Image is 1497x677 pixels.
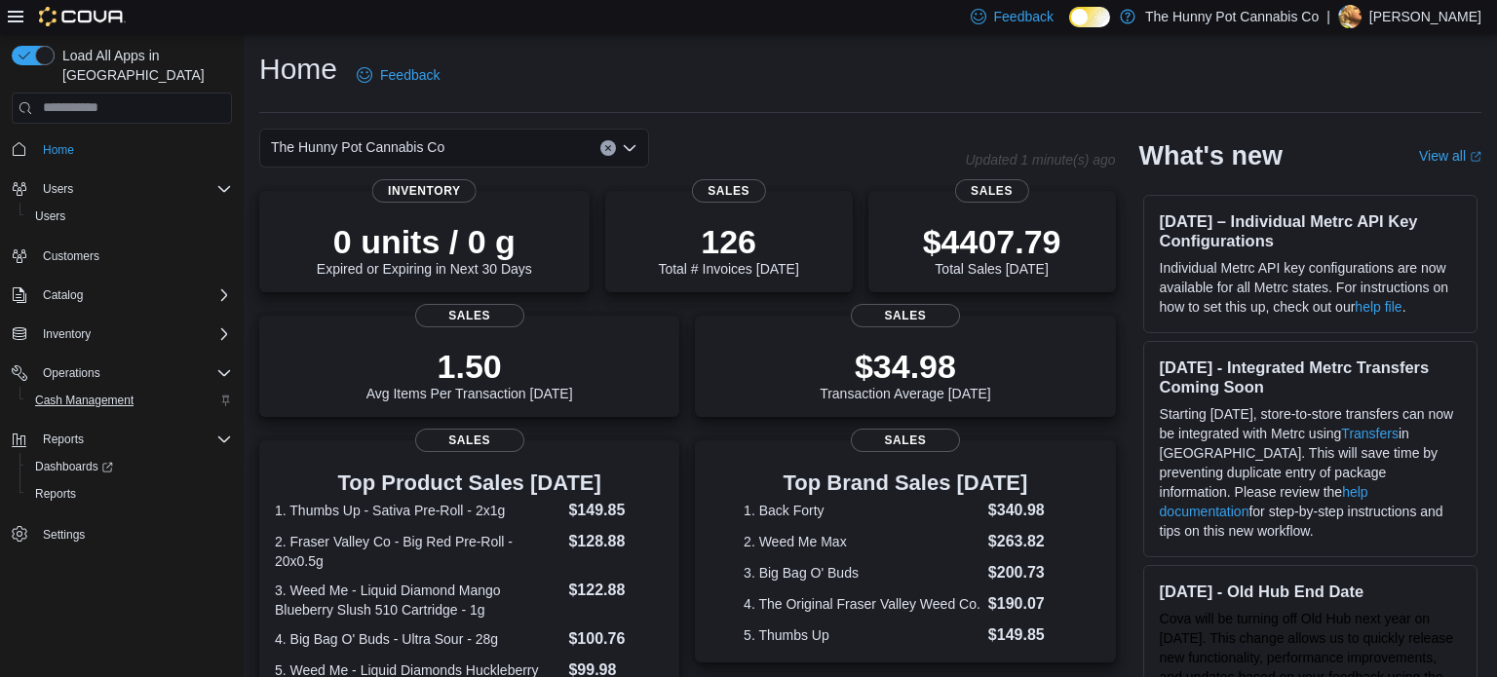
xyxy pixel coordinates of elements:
[35,521,232,545] span: Settings
[275,471,664,495] h3: Top Product Sales [DATE]
[4,242,240,270] button: Customers
[4,282,240,309] button: Catalog
[415,304,524,327] span: Sales
[1326,5,1330,28] p: |
[415,429,524,452] span: Sales
[1160,404,1461,541] p: Starting [DATE], store-to-store transfers can now be integrated with Metrc using in [GEOGRAPHIC_D...
[658,222,798,261] p: 126
[744,501,980,520] dt: 1. Back Forty
[1470,151,1481,163] svg: External link
[1160,357,1461,396] h3: [DATE] - Integrated Metrc Transfers Coming Soon
[35,137,232,162] span: Home
[35,244,232,268] span: Customers
[372,179,477,203] span: Inventory
[35,244,107,268] a: Customers
[988,592,1067,616] dd: $190.07
[744,532,980,551] dt: 2. Weed Me Max
[317,222,532,277] div: Expired or Expiring in Next 30 Days
[349,56,447,94] a: Feedback
[988,623,1067,647] dd: $149.85
[35,361,232,385] span: Operations
[1139,140,1283,171] h2: What's new
[35,177,232,201] span: Users
[39,7,126,26] img: Cova
[988,499,1067,522] dd: $340.98
[19,203,240,230] button: Users
[35,486,76,502] span: Reports
[1338,5,1362,28] div: Ryan Noble
[259,50,337,89] h1: Home
[43,287,83,303] span: Catalog
[1069,7,1110,27] input: Dark Mode
[744,563,980,583] dt: 3. Big Bag O' Buds
[271,135,444,159] span: The Hunny Pot Cannabis Co
[35,322,232,346] span: Inventory
[1160,582,1461,601] h3: [DATE] - Old Hub End Date
[27,455,121,478] a: Dashboards
[820,347,991,386] p: $34.98
[43,365,100,381] span: Operations
[1069,27,1070,28] span: Dark Mode
[12,128,232,599] nav: Complex example
[851,429,960,452] span: Sales
[43,248,99,264] span: Customers
[35,361,108,385] button: Operations
[988,530,1067,553] dd: $263.82
[35,523,93,546] a: Settings
[4,320,240,348] button: Inventory
[27,205,73,228] a: Users
[1160,484,1368,519] a: help documentation
[1341,426,1399,441] a: Transfers
[4,426,240,453] button: Reports
[43,181,73,197] span: Users
[4,135,240,164] button: Home
[275,501,560,520] dt: 1. Thumbs Up - Sativa Pre-Roll - 2x1g
[4,359,240,387] button: Operations
[35,283,91,307] button: Catalog
[27,455,232,478] span: Dashboards
[744,594,980,614] dt: 4. The Original Fraser Valley Weed Co.
[994,7,1054,26] span: Feedback
[35,428,232,451] span: Reports
[923,222,1061,277] div: Total Sales [DATE]
[923,222,1061,261] p: $4407.79
[1160,258,1461,317] p: Individual Metrc API key configurations are now available for all Metrc states. For instructions ...
[19,480,240,508] button: Reports
[27,482,84,506] a: Reports
[43,326,91,342] span: Inventory
[1419,148,1481,164] a: View allExternal link
[275,532,560,571] dt: 2. Fraser Valley Co - Big Red Pre-Roll - 20x0.5g
[317,222,532,261] p: 0 units / 0 g
[568,579,664,602] dd: $122.88
[568,627,664,651] dd: $100.76
[27,389,141,412] a: Cash Management
[19,387,240,414] button: Cash Management
[366,347,573,386] p: 1.50
[19,453,240,480] a: Dashboards
[988,561,1067,584] dd: $200.73
[35,322,98,346] button: Inventory
[27,482,232,506] span: Reports
[35,283,232,307] span: Catalog
[380,65,440,85] span: Feedback
[1160,211,1461,250] h3: [DATE] – Individual Metrc API Key Configurations
[4,519,240,547] button: Settings
[744,471,1067,495] h3: Top Brand Sales [DATE]
[35,138,82,162] a: Home
[35,459,113,474] span: Dashboards
[27,205,232,228] span: Users
[55,46,232,85] span: Load All Apps in [GEOGRAPHIC_DATA]
[4,175,240,203] button: Users
[1355,299,1401,315] a: help file
[744,625,980,645] dt: 5. Thumbs Up
[35,428,92,451] button: Reports
[600,140,616,156] button: Clear input
[568,499,664,522] dd: $149.85
[35,208,65,224] span: Users
[35,177,81,201] button: Users
[366,347,573,401] div: Avg Items Per Transaction [DATE]
[692,179,766,203] span: Sales
[27,389,232,412] span: Cash Management
[1369,5,1481,28] p: [PERSON_NAME]
[954,179,1028,203] span: Sales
